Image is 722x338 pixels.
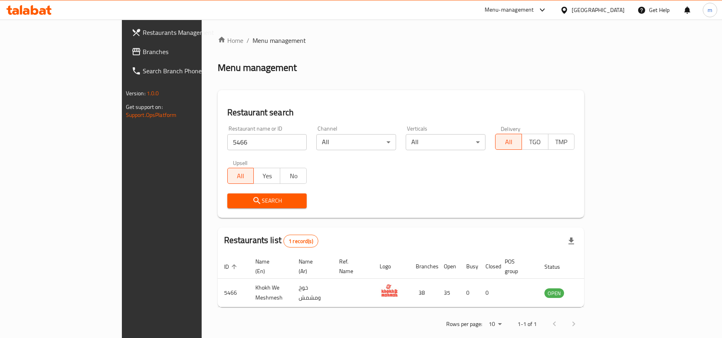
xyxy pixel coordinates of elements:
[495,134,522,150] button: All
[708,6,712,14] span: m
[143,66,236,76] span: Search Branch Phone
[283,235,318,247] div: Total records count
[544,262,570,272] span: Status
[253,36,306,45] span: Menu management
[218,254,608,307] table: enhanced table
[406,134,485,150] div: All
[339,257,364,276] span: Ref. Name
[518,319,537,329] p: 1-1 of 1
[227,193,307,208] button: Search
[257,170,277,182] span: Yes
[126,102,163,112] span: Get support on:
[234,196,301,206] span: Search
[446,319,482,329] p: Rows per page:
[525,136,545,148] span: TGO
[125,42,243,61] a: Branches
[227,107,575,119] h2: Restaurant search
[479,254,498,279] th: Closed
[284,237,318,245] span: 1 record(s)
[255,257,283,276] span: Name (En)
[562,231,581,251] div: Export file
[292,279,333,307] td: خوخ ومشمش
[580,254,608,279] th: Action
[143,47,236,56] span: Branches
[485,5,534,15] div: Menu-management
[233,160,248,165] label: Upsell
[373,254,409,279] th: Logo
[316,134,396,150] div: All
[231,170,251,182] span: All
[380,281,400,301] img: Khokh We Meshmesh
[437,279,460,307] td: 35
[437,254,460,279] th: Open
[499,136,519,148] span: All
[283,170,303,182] span: No
[522,134,548,150] button: TGO
[224,262,239,272] span: ID
[501,126,521,131] label: Delivery
[572,6,625,14] div: [GEOGRAPHIC_DATA]
[544,289,564,298] span: OPEN
[460,279,479,307] td: 0
[299,257,323,276] span: Name (Ar)
[249,279,292,307] td: Khokh We Meshmesh
[409,279,437,307] td: 38
[227,168,254,184] button: All
[125,23,243,42] a: Restaurants Management
[126,110,177,120] a: Support.OpsPlatform
[224,234,318,247] h2: Restaurants list
[143,28,236,37] span: Restaurants Management
[247,36,249,45] li: /
[460,254,479,279] th: Busy
[409,254,437,279] th: Branches
[505,257,528,276] span: POS group
[126,88,146,99] span: Version:
[218,36,584,45] nav: breadcrumb
[218,61,297,74] h2: Menu management
[253,168,280,184] button: Yes
[147,88,159,99] span: 1.0.0
[227,134,307,150] input: Search for restaurant name or ID..
[485,318,505,330] div: Rows per page:
[125,61,243,80] a: Search Branch Phone
[548,134,575,150] button: TMP
[552,136,572,148] span: TMP
[280,168,307,184] button: No
[479,279,498,307] td: 0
